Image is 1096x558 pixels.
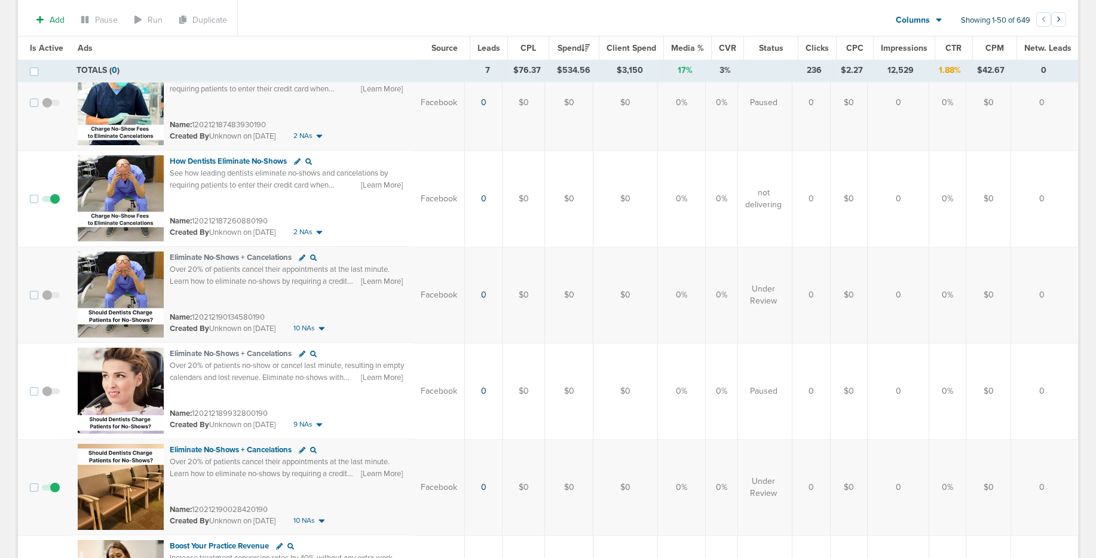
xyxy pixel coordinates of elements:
span: Name: [170,120,192,130]
td: $0 [593,247,658,343]
td: $0 [503,343,545,439]
span: Created By [170,131,209,141]
span: How Dentists Eliminate No-Shows [170,157,287,166]
td: 0% [658,439,706,535]
span: Boost Your Practice Revenue [170,541,269,551]
td: Facebook [414,343,465,439]
td: $0 [831,54,868,151]
small: Unknown on [DATE] [170,323,275,334]
td: $0 [966,151,1011,247]
span: 2 NAs [293,227,313,237]
td: 0% [929,439,966,535]
td: 0% [706,247,738,343]
span: Add [50,15,65,25]
td: $0 [593,439,658,535]
td: 0% [706,343,738,439]
span: Leads [477,43,500,53]
span: Paused [750,385,777,397]
td: $0 [545,151,593,247]
td: 236 [795,60,833,81]
span: [Learn More] [361,276,403,287]
span: Spend [558,43,590,53]
span: Created By [170,324,209,333]
span: [Learn More] [361,180,403,191]
td: 12,529 [870,60,930,81]
td: $0 [545,247,593,343]
td: 0 [792,439,831,535]
td: 0 [1011,54,1078,151]
span: Media % [671,43,704,53]
img: Ad image [78,348,164,434]
td: $0 [831,247,868,343]
a: 0 [481,97,486,108]
td: $0 [966,247,1011,343]
span: 10 NAs [293,323,315,333]
a: 0 [481,386,486,396]
span: Name: [170,505,192,514]
td: $2.27 [833,60,870,81]
span: Source [431,43,458,53]
span: Eliminate No-Shows + Cancelations [170,253,292,262]
span: CPM [985,43,1004,53]
a: 0 [481,290,486,300]
td: 0 [792,151,831,247]
td: $0 [966,439,1011,535]
span: not delivering [745,187,782,210]
td: $0 [503,151,545,247]
span: 9 NAs [293,419,313,430]
span: Is Active [30,43,63,53]
td: 0 [1013,60,1079,81]
span: Showing 1-50 of 649 [961,16,1030,26]
td: $0 [545,439,593,535]
span: 0 [112,65,117,75]
td: 0% [929,54,966,151]
small: 120212190028420190 [170,505,268,514]
td: $0 [503,439,545,535]
td: 0 [868,343,929,439]
td: Facebook [414,247,465,343]
span: Name: [170,409,192,418]
ul: Pagination [1036,14,1066,28]
img: Ad image [78,59,164,145]
button: Add [30,11,71,29]
td: $0 [503,54,545,151]
td: 0% [658,343,706,439]
button: Go to next page [1051,12,1066,27]
td: 0 [792,343,831,439]
td: 0% [929,247,966,343]
span: Created By [170,228,209,237]
span: Ads [78,43,93,53]
td: 0% [929,343,966,439]
span: Name: [170,216,192,226]
td: 1.88% [931,60,969,81]
td: $0 [593,54,658,151]
span: 2 NAs [293,131,313,141]
span: Columns [896,14,930,26]
td: $0 [966,54,1011,151]
span: Over 20% of patients cancel their appointments at the last minute. Learn how to eliminate no-show... [170,457,390,502]
td: $0 [545,54,593,151]
td: Facebook [414,151,465,247]
td: $534.56 [549,60,598,81]
td: $0 [966,343,1011,439]
td: 17% [662,60,709,81]
td: 0 [868,151,929,247]
td: 0% [658,247,706,343]
img: Ad image [78,155,164,241]
span: [Learn More] [361,372,403,383]
span: Clicks [806,43,829,53]
span: Impressions [881,43,927,53]
span: Netw. Leads [1024,43,1071,53]
td: 0 [868,439,929,535]
td: 0 [868,247,929,343]
td: 0% [706,151,738,247]
td: $0 [545,343,593,439]
small: Unknown on [DATE] [170,131,275,142]
span: [Learn More] [361,468,403,479]
td: Facebook [414,439,465,535]
td: 0% [706,54,738,151]
td: 0% [658,54,706,151]
td: 0% [929,151,966,247]
span: See how leading dentists eliminate no-shows and cancelations by requiring patients to enter their... [170,168,388,201]
span: Under Review [745,476,782,499]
